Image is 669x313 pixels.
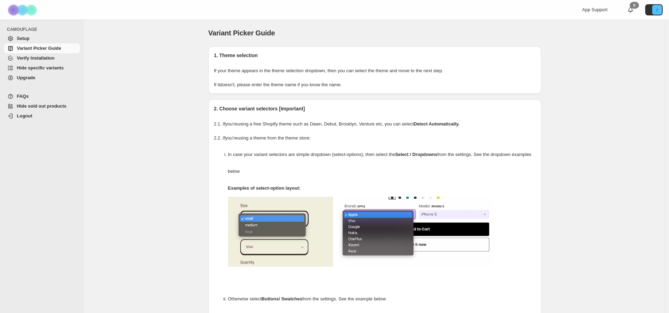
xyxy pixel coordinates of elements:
a: Hide sold out products [4,101,80,111]
a: Setup [4,34,80,43]
strong: Detect Automatically. [414,121,460,127]
p: If your theme appears in the theme selection dropdown, then you can select the theme and move to ... [214,67,536,74]
img: Camouflage [6,0,41,20]
span: App Support [582,7,607,12]
span: Setup [17,36,29,41]
span: Hide sold out products [17,103,67,109]
p: 2.2. If you're using a theme from the theme store: [214,135,536,142]
strong: Select / Dropdowns [395,152,437,157]
span: Variant Picker Guide [17,46,61,51]
a: Upgrade [4,73,80,83]
span: Variant Picker Guide [208,29,275,37]
span: Logout [17,113,32,118]
strong: Examples of select-option layout: [228,185,301,191]
span: Verify Installation [17,55,55,61]
div: 0 [630,2,639,9]
p: 2.1. If you're using a free Shopify theme such as Dawn, Debut, Brooklyn, Venture etc, you can select [214,121,536,128]
a: FAQs [4,91,80,101]
h2: 1. Theme selection [214,52,536,59]
span: Avatar with initials I [652,5,662,15]
span: Upgrade [17,75,35,80]
strong: Buttons/ Swatches [262,296,302,301]
span: CAMOUFLAGE [7,27,81,32]
span: FAQs [17,94,29,99]
img: camouflage-select-options [228,197,333,267]
a: 0 [627,6,634,13]
p: If it doesn't , please enter the theme name if you know the name. [214,81,536,88]
button: Avatar with initials I [645,4,663,15]
a: Logout [4,111,80,121]
img: camouflage-select-options-2 [337,197,494,267]
h2: 2. Choose variant selectors [Important] [214,105,536,112]
span: Hide specific variants [17,65,64,70]
a: Verify Installation [4,53,80,63]
p: In case your variant selectors are simple dropdown (select-options), then select the from the set... [228,146,536,180]
text: I [656,8,657,12]
a: Variant Picker Guide [4,43,80,53]
p: Otherwise select from the settings. See the example below [228,291,536,307]
a: Hide specific variants [4,63,80,73]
